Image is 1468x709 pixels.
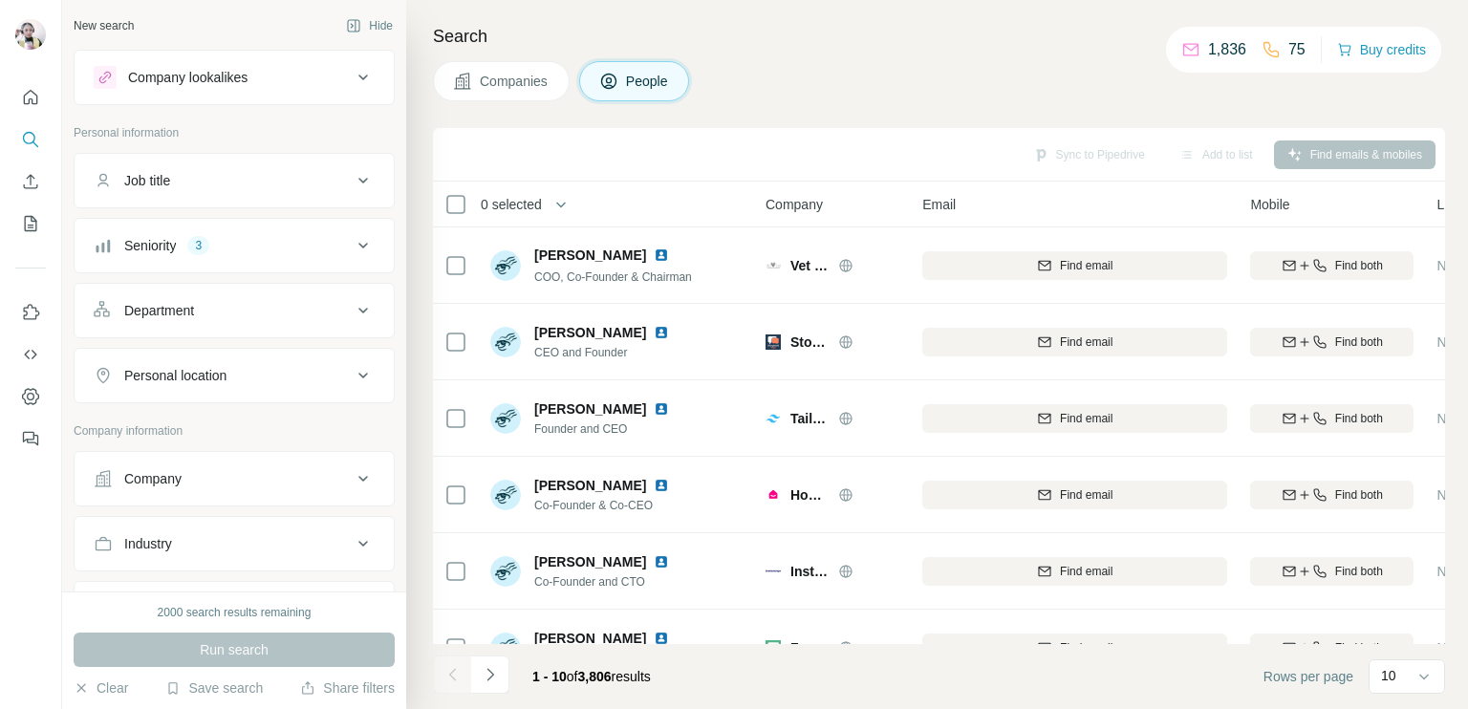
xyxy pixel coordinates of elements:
[15,122,46,157] button: Search
[790,485,829,505] span: Homely
[471,655,509,694] button: Navigate to next page
[766,411,781,426] img: Logo of Tailwind Labs
[1250,557,1414,586] button: Find both
[124,171,170,190] div: Job title
[1250,328,1414,356] button: Find both
[922,328,1227,356] button: Find email
[1335,563,1383,580] span: Find both
[1060,486,1112,504] span: Find email
[490,480,521,510] img: Avatar
[534,323,646,342] span: [PERSON_NAME]
[534,552,646,571] span: [PERSON_NAME]
[766,334,781,350] img: Logo of Storyboard That
[1250,404,1414,433] button: Find both
[534,399,646,419] span: [PERSON_NAME]
[481,195,542,214] span: 0 selected
[75,158,394,204] button: Job title
[15,80,46,115] button: Quick start
[534,629,646,648] span: [PERSON_NAME]
[1060,257,1112,274] span: Find email
[158,604,312,621] div: 2000 search results remaining
[75,223,394,269] button: Seniority3
[1263,667,1353,686] span: Rows per page
[433,23,1445,50] h4: Search
[74,17,134,34] div: New search
[124,366,227,385] div: Personal location
[534,497,692,514] span: Co-Founder & Co-CEO
[578,669,612,684] span: 3,806
[490,403,521,434] img: Avatar
[1381,666,1396,685] p: 10
[1060,639,1112,656] span: Find email
[654,478,669,493] img: LinkedIn logo
[75,54,394,100] button: Company lookalikes
[534,270,692,284] span: COO, Co-Founder & Chairman
[790,256,829,275] span: Vet Tix
[790,409,829,428] span: Tailwind Labs
[1250,634,1414,662] button: Find both
[567,669,578,684] span: of
[74,422,395,440] p: Company information
[124,534,172,553] div: Industry
[128,68,248,87] div: Company lookalikes
[75,586,394,632] button: HQ location
[654,325,669,340] img: LinkedIn logo
[15,337,46,372] button: Use Surfe API
[75,288,394,333] button: Department
[766,487,781,503] img: Logo of Homely
[626,72,670,91] span: People
[75,456,394,502] button: Company
[15,19,46,50] img: Avatar
[1060,333,1112,351] span: Find email
[1335,410,1383,427] span: Find both
[1060,410,1112,427] span: Find email
[75,521,394,567] button: Industry
[165,678,263,698] button: Save search
[480,72,550,91] span: Companies
[534,420,692,438] span: Founder and CEO
[766,195,823,214] span: Company
[922,634,1227,662] button: Find email
[532,669,651,684] span: results
[1060,563,1112,580] span: Find email
[333,11,406,40] button: Hide
[1250,195,1289,214] span: Mobile
[922,557,1227,586] button: Find email
[1436,195,1464,214] span: Lists
[490,633,521,663] img: Avatar
[74,124,395,141] p: Personal information
[1335,639,1383,656] span: Find both
[1250,251,1414,280] button: Find both
[922,481,1227,509] button: Find email
[766,262,781,269] img: Logo of Vet Tix
[534,476,646,495] span: [PERSON_NAME]
[490,250,521,281] img: Avatar
[922,251,1227,280] button: Find email
[124,236,176,255] div: Seniority
[922,195,956,214] span: Email
[790,562,829,581] span: Instamojo
[15,295,46,330] button: Use Surfe on LinkedIn
[790,638,829,657] span: FoxPush
[1335,257,1383,274] span: Find both
[75,353,394,398] button: Personal location
[790,333,829,352] span: Storyboard That
[654,401,669,417] img: LinkedIn logo
[654,247,669,263] img: LinkedIn logo
[1288,38,1306,61] p: 75
[766,569,781,573] img: Logo of Instamojo
[534,246,646,265] span: [PERSON_NAME]
[534,573,692,591] span: Co-Founder and CTO
[300,678,395,698] button: Share filters
[124,301,194,320] div: Department
[490,556,521,587] img: Avatar
[15,421,46,456] button: Feedback
[534,344,692,361] span: CEO and Founder
[15,206,46,241] button: My lists
[124,469,182,488] div: Company
[15,164,46,199] button: Enrich CSV
[1335,486,1383,504] span: Find both
[1335,333,1383,351] span: Find both
[74,678,128,698] button: Clear
[187,237,209,254] div: 3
